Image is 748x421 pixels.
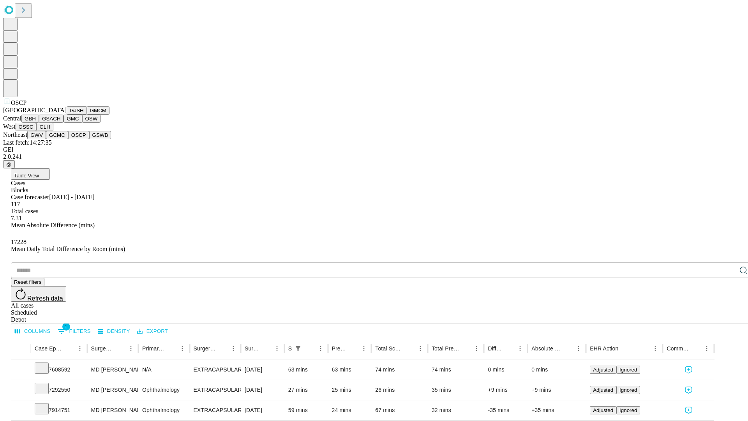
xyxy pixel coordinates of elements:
div: Ophthalmology [142,380,185,400]
span: Mean Absolute Difference (mins) [11,222,95,228]
span: 17228 [11,239,26,245]
button: Sort [166,343,177,354]
span: [DATE] - [DATE] [49,194,94,200]
button: Menu [650,343,661,354]
button: Table View [11,168,50,180]
div: Scheduled In Room Duration [288,345,292,352]
button: GLH [36,123,53,131]
button: Menu [573,343,584,354]
div: 74 mins [375,360,424,380]
div: +9 mins [531,380,582,400]
button: Menu [272,343,282,354]
div: Predicted In Room Duration [332,345,347,352]
button: Sort [562,343,573,354]
span: Refresh data [27,295,63,302]
div: Case Epic Id [35,345,63,352]
div: [DATE] [245,360,280,380]
div: 27 mins [288,380,324,400]
button: Ignored [616,366,640,374]
button: Sort [404,343,415,354]
div: EXTRACAPSULAR CATARACT REMOVAL WITH [MEDICAL_DATA] [194,380,237,400]
span: [GEOGRAPHIC_DATA] [3,107,67,113]
button: Sort [619,343,630,354]
button: OSSC [16,123,37,131]
button: Refresh data [11,286,66,302]
button: Expand [15,384,27,397]
button: Sort [348,343,358,354]
button: Menu [471,343,482,354]
button: Menu [701,343,712,354]
span: Adjusted [593,367,613,373]
span: Central [3,115,21,122]
div: Surgery Date [245,345,260,352]
span: Ignored [619,407,637,413]
div: 63 mins [288,360,324,380]
div: +35 mins [531,400,582,420]
span: 1 [62,323,70,331]
button: Adjusted [590,366,616,374]
div: EXTRACAPSULAR CATARACT REMOVAL WITH [MEDICAL_DATA] [194,400,237,420]
button: GBH [21,115,39,123]
span: Ignored [619,367,637,373]
button: Menu [125,343,136,354]
div: 74 mins [432,360,480,380]
div: 0 mins [531,360,582,380]
button: Sort [217,343,228,354]
button: OSCP [68,131,89,139]
button: GSWB [89,131,111,139]
div: 25 mins [332,380,368,400]
button: GCMC [46,131,68,139]
div: Ophthalmology [142,400,185,420]
button: @ [3,160,15,168]
span: OSCP [11,99,26,106]
div: 32 mins [432,400,480,420]
button: GSACH [39,115,64,123]
button: Sort [64,343,74,354]
button: Menu [415,343,426,354]
div: GEI [3,146,745,153]
button: Sort [460,343,471,354]
div: Total Predicted Duration [432,345,460,352]
button: Expand [15,404,27,417]
button: Menu [177,343,188,354]
button: Sort [304,343,315,354]
button: GMCM [87,106,109,115]
button: Export [135,325,170,338]
span: Ignored [619,387,637,393]
div: 24 mins [332,400,368,420]
div: 35 mins [432,380,480,400]
span: Table View [14,173,39,179]
button: Ignored [616,406,640,414]
span: West [3,123,16,130]
div: N/A [142,360,185,380]
div: EHR Action [590,345,618,352]
div: MD [PERSON_NAME] [PERSON_NAME] Md [91,380,134,400]
div: [DATE] [245,400,280,420]
span: 117 [11,201,20,207]
span: Northeast [3,131,27,138]
div: 1 active filter [293,343,303,354]
div: +9 mins [488,380,524,400]
button: Menu [74,343,85,354]
span: Mean Daily Total Difference by Room (mins) [11,246,125,252]
div: 26 mins [375,380,424,400]
button: Menu [228,343,239,354]
div: 7914751 [35,400,83,420]
div: 67 mins [375,400,424,420]
div: 7608592 [35,360,83,380]
div: 2.0.241 [3,153,745,160]
span: Total cases [11,208,38,214]
div: 0 mins [488,360,524,380]
div: Primary Service [142,345,165,352]
button: Show filters [293,343,303,354]
div: 63 mins [332,360,368,380]
button: OSW [82,115,101,123]
div: 7292550 [35,380,83,400]
div: Comments [667,345,689,352]
button: Density [96,325,132,338]
div: -35 mins [488,400,524,420]
button: Show filters [56,325,93,338]
span: Adjusted [593,407,613,413]
button: Sort [261,343,272,354]
div: Absolute Difference [531,345,561,352]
